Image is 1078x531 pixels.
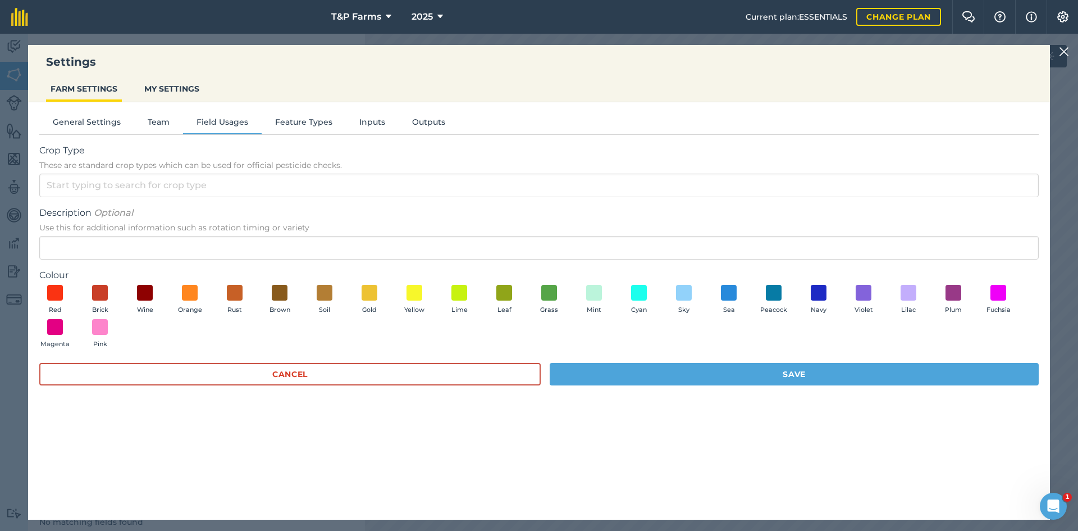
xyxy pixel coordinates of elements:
[1040,493,1067,520] iframe: Intercom live chat
[94,207,133,218] em: Optional
[986,305,1011,315] span: Fuchsia
[183,116,262,133] button: Field Usages
[848,285,879,315] button: Violet
[678,305,689,315] span: Sky
[39,160,1039,171] span: These are standard crop types which can be used for official pesticide checks.
[40,339,70,350] span: Magenta
[174,285,205,315] button: Orange
[362,305,377,315] span: Gold
[39,363,541,385] button: Cancel
[962,11,975,22] img: Two speech bubbles overlapping with the left bubble in the forefront
[399,116,459,133] button: Outputs
[39,269,1039,282] label: Colour
[1059,45,1069,58] img: svg+xml;base64,PHN2ZyB4bWxucz0iaHR0cDovL3d3dy53My5vcmcvMjAwMC9zdmciIHdpZHRoPSIyMiIgaGVpZ2h0PSIzMC...
[49,305,62,315] span: Red
[140,78,204,99] button: MY SETTINGS
[533,285,565,315] button: Grass
[723,305,735,315] span: Sea
[587,305,601,315] span: Mint
[631,305,647,315] span: Cyan
[938,285,969,315] button: Plum
[46,78,122,99] button: FARM SETTINGS
[134,116,183,133] button: Team
[550,363,1039,385] button: Save
[39,116,134,133] button: General Settings
[404,305,424,315] span: Yellow
[893,285,924,315] button: Lilac
[309,285,340,315] button: Soil
[39,222,1039,233] span: Use this for additional information such as rotation timing or variety
[92,305,108,315] span: Brick
[84,319,116,350] button: Pink
[540,305,558,315] span: Grass
[803,285,834,315] button: Navy
[137,305,153,315] span: Wine
[331,10,381,24] span: T&P Farms
[227,305,242,315] span: Rust
[746,11,847,23] span: Current plan : ESSENTIALS
[39,144,1039,157] span: Crop Type
[178,305,202,315] span: Orange
[39,319,71,350] button: Magenta
[93,339,107,350] span: Pink
[39,174,1039,197] input: Start typing to search for crop type
[497,305,511,315] span: Leaf
[319,305,330,315] span: Soil
[758,285,789,315] button: Peacock
[444,285,475,315] button: Lime
[451,305,468,315] span: Lime
[264,285,295,315] button: Brown
[983,285,1014,315] button: Fuchsia
[129,285,161,315] button: Wine
[39,285,71,315] button: Red
[668,285,700,315] button: Sky
[1063,493,1072,502] span: 1
[993,11,1007,22] img: A question mark icon
[945,305,962,315] span: Plum
[760,305,787,315] span: Peacock
[262,116,346,133] button: Feature Types
[856,8,941,26] a: Change plan
[28,54,1050,70] h3: Settings
[269,305,290,315] span: Brown
[1026,10,1037,24] img: svg+xml;base64,PHN2ZyB4bWxucz0iaHR0cDovL3d3dy53My5vcmcvMjAwMC9zdmciIHdpZHRoPSIxNyIgaGVpZ2h0PSIxNy...
[399,285,430,315] button: Yellow
[1056,11,1070,22] img: A cog icon
[39,206,1039,220] span: Description
[855,305,873,315] span: Violet
[219,285,250,315] button: Rust
[11,8,28,26] img: fieldmargin Logo
[811,305,826,315] span: Navy
[84,285,116,315] button: Brick
[354,285,385,315] button: Gold
[901,305,916,315] span: Lilac
[346,116,399,133] button: Inputs
[578,285,610,315] button: Mint
[412,10,433,24] span: 2025
[488,285,520,315] button: Leaf
[713,285,744,315] button: Sea
[623,285,655,315] button: Cyan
